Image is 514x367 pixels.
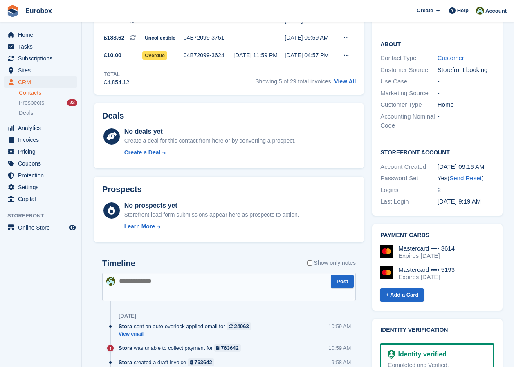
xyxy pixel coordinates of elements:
a: View All [334,78,356,85]
a: menu [4,158,77,169]
img: Lorna Russell [106,277,115,286]
div: No prospects yet [124,201,299,210]
div: Logins [380,186,438,195]
div: Accounting Nominal Code [380,112,438,130]
div: Expires [DATE] [398,252,455,260]
div: Use Case [380,77,438,86]
div: - [438,112,495,130]
a: menu [4,122,77,134]
span: £10.00 [104,51,121,60]
div: Password Set [380,174,438,183]
div: Marketing Source [380,89,438,98]
span: Sites [18,65,67,76]
span: Stora [119,344,132,352]
a: View email [119,331,255,338]
a: menu [4,134,77,145]
div: Account Created [380,162,438,172]
div: Total [104,71,129,78]
span: Uncollectible [142,34,178,42]
a: 763642 [188,358,214,366]
div: Customer Type [380,100,438,110]
h2: Timeline [102,259,135,268]
span: Invoices [18,134,67,145]
img: Mastercard Logo [380,245,393,258]
span: ( ) [447,175,483,181]
div: Create a Deal [124,148,161,157]
button: Post [331,275,354,288]
h2: Payment cards [380,232,494,239]
div: [DATE] 09:59 AM [285,34,336,42]
img: stora-icon-8386f47178a22dfd0bd8f6a31ec36ba5ce8667c1dd55bd0f319d3a0aa187defe.svg [7,5,19,17]
div: Customer Source [380,65,438,75]
div: - [438,77,495,86]
span: Settings [18,181,67,193]
div: was unable to collect payment for [119,344,245,352]
span: Account [485,7,507,15]
span: Protection [18,170,67,181]
a: Create a Deal [124,148,296,157]
a: menu [4,29,77,40]
div: created a draft invoice [119,358,218,366]
span: Deals [19,109,34,117]
div: sent an auto-overlock applied email for [119,322,255,330]
a: Deals [19,109,77,117]
span: Stora [119,322,132,330]
div: 04B72099-3624 [184,51,233,60]
div: [DATE] 04:57 PM [285,51,336,60]
div: 763642 [194,358,212,366]
span: Capital [18,193,67,205]
span: Create [417,7,433,15]
div: Identity verified [395,349,447,359]
a: menu [4,41,77,52]
h2: About [380,40,494,48]
span: Storefront [7,212,81,220]
a: Learn More [124,222,299,231]
div: £4,854.12 [104,78,129,87]
a: menu [4,181,77,193]
a: menu [4,65,77,76]
div: Learn More [124,222,155,231]
div: 763642 [221,344,238,352]
span: Subscriptions [18,53,67,64]
div: Expires [DATE] [398,273,455,281]
span: Home [18,29,67,40]
span: Tasks [18,41,67,52]
img: Lorna Russell [476,7,484,15]
div: [DATE] [119,313,136,319]
span: Showing 5 of 29 total invoices [255,78,331,85]
span: Prospects [19,99,44,107]
span: Overdue [142,51,167,60]
a: menu [4,146,77,157]
a: menu [4,222,77,233]
span: Pricing [18,146,67,157]
span: CRM [18,76,67,88]
h2: Deals [102,111,124,121]
a: Customer [438,54,464,61]
a: menu [4,193,77,205]
div: Yes [438,174,495,183]
div: 22 [67,99,77,106]
div: 24063 [234,322,249,330]
div: Mastercard •••• 3614 [398,245,455,252]
a: 24063 [227,322,251,330]
a: menu [4,76,77,88]
div: - [438,89,495,98]
a: menu [4,53,77,64]
div: Contact Type [380,54,438,63]
h2: Identity verification [380,327,494,333]
span: Online Store [18,222,67,233]
span: £183.62 [104,34,125,42]
div: 9:58 AM [332,358,351,366]
div: 10:59 AM [328,344,351,352]
div: Create a deal for this contact from here or by converting a prospect. [124,137,296,145]
div: 2 [438,186,495,195]
h2: Prospects [102,185,142,194]
a: Contacts [19,89,77,97]
div: 10:59 AM [328,322,351,330]
img: Mastercard Logo [380,266,393,279]
a: menu [4,170,77,181]
a: Send Reset [449,175,481,181]
div: Storefront booking [438,65,495,75]
img: Identity Verification Ready [388,350,395,359]
span: Analytics [18,122,67,134]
